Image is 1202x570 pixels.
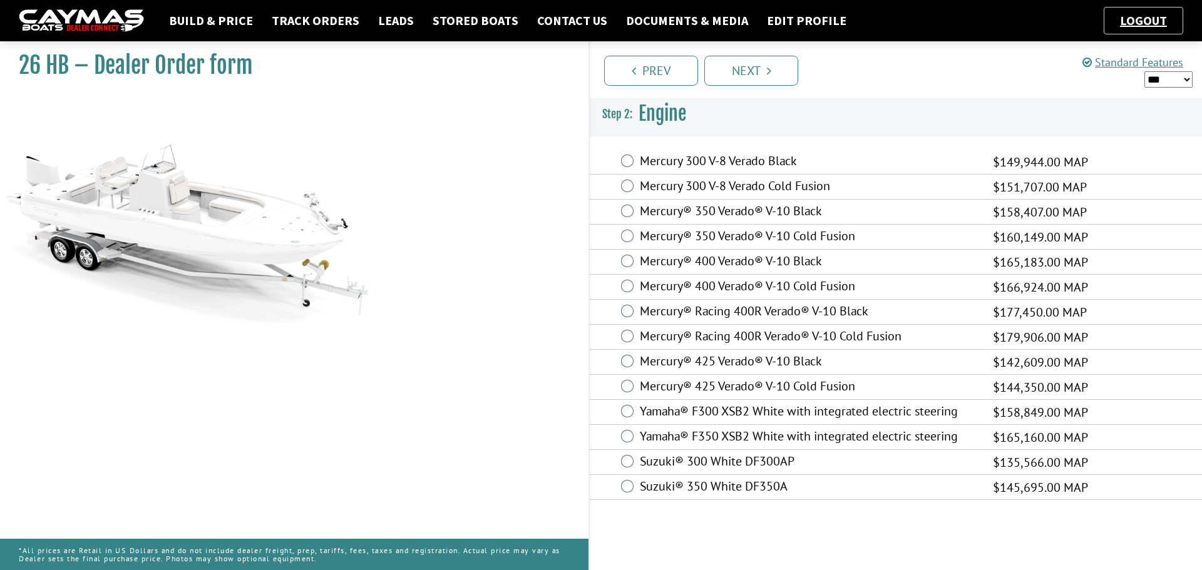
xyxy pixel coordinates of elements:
[993,328,1088,347] span: $179,906.00 MAP
[601,54,1202,86] ul: Pagination
[761,13,853,29] a: Edit Profile
[640,303,977,322] label: Mercury® Racing 400R Verado® V-10 Black
[640,379,977,397] label: Mercury® 425 Verado® V-10 Cold Fusion
[640,479,977,497] label: Suzuki® 350 White DF350A
[704,56,798,86] a: Next
[993,403,1088,422] span: $158,849.00 MAP
[604,56,698,86] a: Prev
[372,13,420,29] a: Leads
[993,303,1087,322] span: $177,450.00 MAP
[993,203,1087,221] span: $158,407.00 MAP
[640,153,977,171] label: Mercury 300 V-8 Verado Black
[640,178,977,196] label: Mercury 300 V-8 Verado Cold Fusion
[163,13,259,29] a: Build & Price
[426,13,525,29] a: Stored Boats
[1082,55,1183,69] a: Standard Features
[19,9,144,33] img: caymas-dealer-connect-2ed40d3bc7270c1d8d7ffb4b79bf05adc795679939227970def78ec6f6c03838.gif
[590,91,1202,137] h3: Engine
[640,228,977,247] label: Mercury® 350 Verado® V-10 Cold Fusion
[1114,13,1173,28] a: Logout
[993,378,1088,397] span: $144,350.00 MAP
[640,328,977,347] label: Mercury® Racing 400R Verado® V-10 Cold Fusion
[993,153,1088,171] span: $149,944.00 MAP
[640,278,977,297] label: Mercury® 400 Verado® V-10 Cold Fusion
[19,51,557,79] h1: 26 HB – Dealer Order form
[993,353,1088,372] span: $142,609.00 MAP
[993,178,1087,196] span: $151,707.00 MAP
[640,203,977,221] label: Mercury® 350 Verado® V-10 Black
[993,278,1088,297] span: $166,924.00 MAP
[531,13,614,29] a: Contact Us
[993,228,1088,247] span: $160,149.00 MAP
[19,540,570,569] p: *All prices are Retail in US Dollars and do not include dealer freight, prep, tariffs, fees, taxe...
[993,253,1088,272] span: $165,183.00 MAP
[640,354,977,372] label: Mercury® 425 Verado® V-10 Black
[640,429,977,447] label: Yamaha® F350 XSB2 White with integrated electric steering
[640,253,977,272] label: Mercury® 400 Verado® V-10 Black
[640,404,977,422] label: Yamaha® F300 XSB2 White with integrated electric steering
[993,478,1088,497] span: $145,695.00 MAP
[993,453,1088,472] span: $135,566.00 MAP
[620,13,754,29] a: Documents & Media
[265,13,366,29] a: Track Orders
[640,454,977,472] label: Suzuki® 300 White DF300AP
[993,428,1088,447] span: $165,160.00 MAP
